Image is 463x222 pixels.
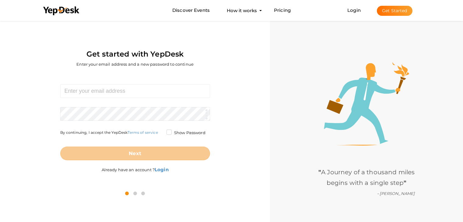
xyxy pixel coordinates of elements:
b: " [404,179,406,186]
b: " [318,168,321,176]
a: Pricing [274,5,291,16]
b: Login [155,167,169,172]
label: Get started with YepDesk [86,48,184,60]
b: Next [129,151,141,156]
label: Already have an account ? [102,160,169,173]
label: Enter your email address and a new password to continue [76,61,194,67]
a: Terms of service [128,130,158,135]
button: Get Started [377,6,412,16]
button: How it works [225,5,259,16]
i: - [PERSON_NAME] [377,191,415,196]
button: Next [60,147,210,160]
a: Login [347,7,361,13]
label: Show Password [167,130,205,136]
img: step1-illustration.png [324,62,409,146]
label: By continuing, I accept the YepDesk [60,130,158,135]
input: Enter your email address [60,84,210,98]
a: Discover Events [172,5,210,16]
span: A Journey of a thousand miles begins with a single step [318,168,415,186]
